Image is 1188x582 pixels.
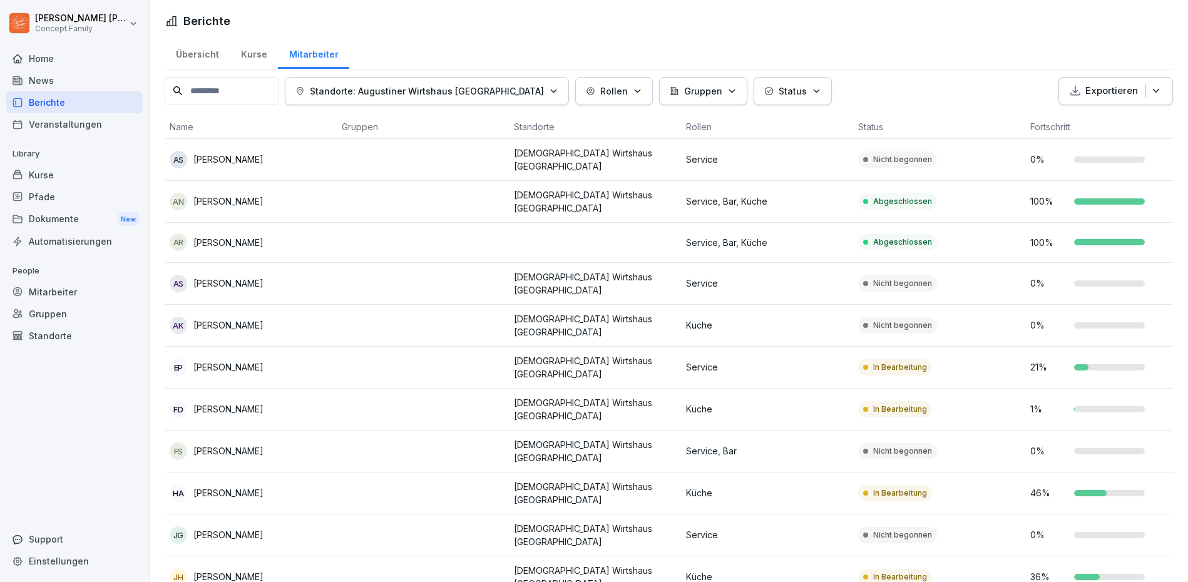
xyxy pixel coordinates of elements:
[686,319,848,332] p: Küche
[754,77,832,105] button: Status
[873,446,932,457] p: Nicht begonnen
[509,115,681,139] th: Standorte
[170,193,187,210] div: AN
[170,233,187,251] div: AR
[6,230,143,252] div: Automatisierungen
[193,319,264,332] p: [PERSON_NAME]
[6,528,143,550] div: Support
[6,261,143,281] p: People
[6,144,143,164] p: Library
[686,402,848,416] p: Küche
[686,486,848,499] p: Küche
[514,480,676,506] p: [DEMOGRAPHIC_DATA] Wirtshaus [GEOGRAPHIC_DATA]
[6,303,143,325] a: Gruppen
[6,550,143,572] a: Einstellungen
[170,317,187,334] div: AK
[193,360,264,374] p: [PERSON_NAME]
[873,488,927,499] p: In Bearbeitung
[193,528,264,541] p: [PERSON_NAME]
[170,275,187,292] div: AS
[170,484,187,502] div: HA
[1030,528,1068,541] p: 0 %
[6,91,143,113] a: Berichte
[1030,153,1068,166] p: 0 %
[853,115,1025,139] th: Status
[193,236,264,249] p: [PERSON_NAME]
[686,153,848,166] p: Service
[686,444,848,457] p: Service, Bar
[1030,195,1068,208] p: 100 %
[514,396,676,422] p: [DEMOGRAPHIC_DATA] Wirtshaus [GEOGRAPHIC_DATA]
[686,528,848,541] p: Service
[170,401,187,418] div: FD
[1030,277,1068,290] p: 0 %
[278,37,349,69] a: Mitarbeiter
[6,325,143,347] a: Standorte
[337,115,509,139] th: Gruppen
[6,48,143,69] div: Home
[6,69,143,91] a: News
[170,442,187,460] div: FS
[1030,444,1068,457] p: 0 %
[310,84,544,98] p: Standorte: Augustiner Wirtshaus [GEOGRAPHIC_DATA]
[873,362,927,373] p: In Bearbeitung
[35,13,126,24] p: [PERSON_NAME] [PERSON_NAME]
[6,208,143,231] a: DokumenteNew
[6,186,143,208] a: Pfade
[1085,84,1138,98] p: Exportieren
[1058,77,1173,105] button: Exportieren
[193,153,264,166] p: [PERSON_NAME]
[686,195,848,208] p: Service, Bar, Küche
[873,154,932,165] p: Nicht begonnen
[193,486,264,499] p: [PERSON_NAME]
[1030,402,1068,416] p: 1 %
[686,277,848,290] p: Service
[686,236,848,249] p: Service, Bar, Küche
[6,208,143,231] div: Dokumente
[170,151,187,168] div: aS
[118,212,139,227] div: New
[193,277,264,290] p: [PERSON_NAME]
[779,84,807,98] p: Status
[35,24,126,33] p: Concept Family
[873,529,932,541] p: Nicht begonnen
[873,404,927,415] p: In Bearbeitung
[873,196,932,207] p: Abgeschlossen
[873,237,932,248] p: Abgeschlossen
[514,438,676,464] p: [DEMOGRAPHIC_DATA] Wirtshaus [GEOGRAPHIC_DATA]
[686,360,848,374] p: Service
[230,37,278,69] a: Kurse
[193,444,264,457] p: [PERSON_NAME]
[659,77,747,105] button: Gruppen
[6,113,143,135] div: Veranstaltungen
[6,281,143,303] a: Mitarbeiter
[1030,236,1068,249] p: 100 %
[170,359,187,376] div: eP
[575,77,653,105] button: Rollen
[873,320,932,331] p: Nicht begonnen
[873,278,932,289] p: Nicht begonnen
[600,84,628,98] p: Rollen
[285,77,569,105] button: Standorte: Augustiner Wirtshaus [GEOGRAPHIC_DATA]
[514,354,676,380] p: [DEMOGRAPHIC_DATA] Wirtshaus [GEOGRAPHIC_DATA]
[514,146,676,173] p: [DEMOGRAPHIC_DATA] Wirtshaus [GEOGRAPHIC_DATA]
[170,526,187,544] div: JG
[514,312,676,339] p: [DEMOGRAPHIC_DATA] Wirtshaus [GEOGRAPHIC_DATA]
[6,164,143,186] a: Kurse
[514,188,676,215] p: [DEMOGRAPHIC_DATA] Wirtshaus [GEOGRAPHIC_DATA]
[165,37,230,69] a: Übersicht
[514,522,676,548] p: [DEMOGRAPHIC_DATA] Wirtshaus [GEOGRAPHIC_DATA]
[514,270,676,297] p: [DEMOGRAPHIC_DATA] Wirtshaus [GEOGRAPHIC_DATA]
[681,115,853,139] th: Rollen
[183,13,230,29] h1: Berichte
